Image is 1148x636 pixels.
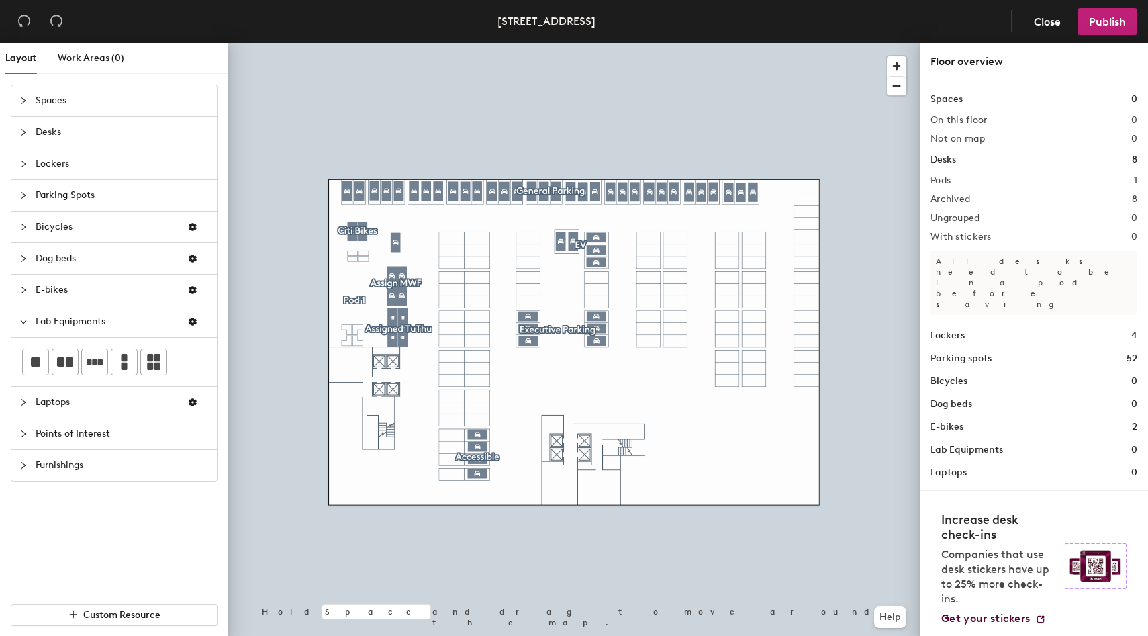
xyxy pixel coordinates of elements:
[1132,194,1137,205] h2: 8
[19,255,28,263] span: collapsed
[1131,232,1137,242] h2: 0
[1131,397,1137,412] h1: 0
[930,488,982,503] h1: Furnishings
[930,134,985,144] h2: Not on map
[36,180,209,211] span: Parking Spots
[19,430,28,438] span: collapsed
[941,612,1030,625] span: Get your stickers
[19,128,28,136] span: collapsed
[941,612,1046,625] a: Get your stickers
[1034,15,1061,28] span: Close
[930,443,1003,457] h1: Lab Equipments
[1131,213,1137,224] h2: 0
[1131,488,1137,503] h1: 0
[1131,443,1137,457] h1: 0
[19,286,28,294] span: collapsed
[19,398,28,406] span: collapsed
[43,8,70,35] button: Redo (⌘ + ⇧ + Z)
[1089,15,1126,28] span: Publish
[36,212,177,242] span: Bicycles
[19,318,28,326] span: expanded
[11,604,218,626] button: Custom Resource
[930,175,951,186] h2: Pods
[497,13,595,30] div: [STREET_ADDRESS]
[930,465,967,480] h1: Laptops
[1078,8,1137,35] button: Publish
[930,251,1137,315] p: All desks need to be in a pod before saving
[1131,328,1137,343] h1: 4
[1131,465,1137,480] h1: 0
[1131,134,1137,144] h2: 0
[19,191,28,199] span: collapsed
[36,387,177,418] span: Laptops
[36,306,177,337] span: Lab Equipments
[58,52,124,64] span: Work Areas (0)
[930,115,988,126] h2: On this floor
[930,328,965,343] h1: Lockers
[11,8,38,35] button: Undo (⌘ + Z)
[930,54,1137,70] div: Floor overview
[930,374,967,389] h1: Bicycles
[36,418,209,449] span: Points of Interest
[1131,115,1137,126] h2: 0
[19,97,28,105] span: collapsed
[1132,420,1137,435] h1: 2
[930,232,992,242] h2: With stickers
[941,547,1057,606] p: Companies that use desk stickers have up to 25% more check-ins.
[83,609,160,621] span: Custom Resource
[1132,152,1137,167] h1: 8
[36,117,209,148] span: Desks
[36,85,209,116] span: Spaces
[1134,175,1137,186] h2: 1
[36,243,177,274] span: Dog beds
[941,512,1057,542] h4: Increase desk check-ins
[930,351,992,366] h1: Parking spots
[874,606,906,628] button: Help
[930,420,963,435] h1: E-bikes
[36,450,209,481] span: Furnishings
[1065,543,1127,589] img: Sticker logo
[1022,8,1072,35] button: Close
[930,194,970,205] h2: Archived
[5,52,36,64] span: Layout
[930,152,956,167] h1: Desks
[1131,92,1137,107] h1: 0
[1127,351,1137,366] h1: 52
[19,160,28,168] span: collapsed
[19,223,28,231] span: collapsed
[930,213,980,224] h2: Ungrouped
[1131,374,1137,389] h1: 0
[19,461,28,469] span: collapsed
[36,148,209,179] span: Lockers
[930,92,963,107] h1: Spaces
[930,397,972,412] h1: Dog beds
[36,275,177,306] span: E-bikes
